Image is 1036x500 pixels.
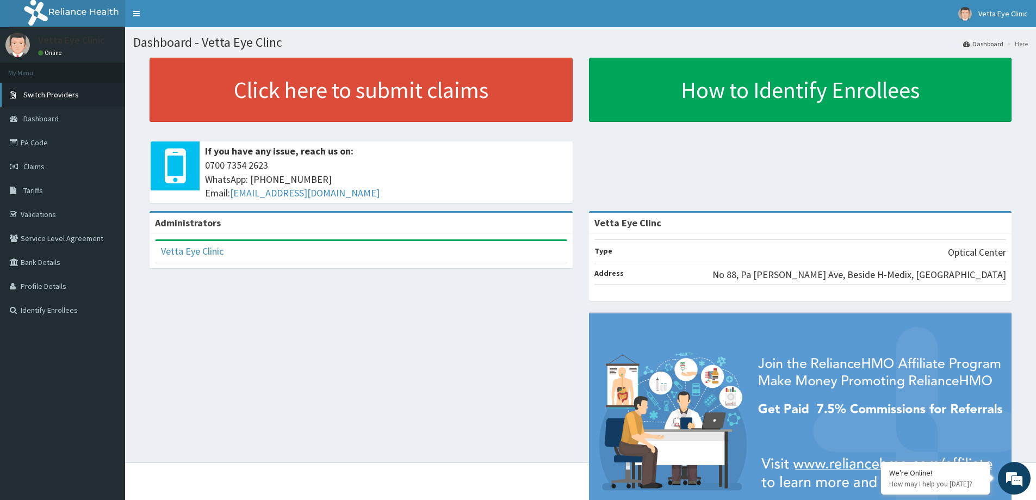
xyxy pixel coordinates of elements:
b: If you have any issue, reach us on: [205,145,353,157]
span: Switch Providers [23,90,79,100]
a: Vetta Eye Clinic [161,245,224,257]
li: Here [1004,39,1028,48]
h1: Dashboard - Vetta Eye Clinc [133,35,1028,50]
a: Dashboard [963,39,1003,48]
span: Dashboard [23,114,59,124]
span: 0700 7354 2623 WhatsApp: [PHONE_NUMBER] Email: [205,158,567,200]
a: How to Identify Enrollees [589,58,1012,122]
img: User Image [5,33,30,57]
img: User Image [958,7,972,21]
a: [EMAIL_ADDRESS][DOMAIN_NAME] [230,187,380,199]
span: Claims [23,162,45,171]
strong: Vetta Eye Clinc [594,217,661,229]
div: We're Online! [889,468,982,478]
p: No 88, Pa [PERSON_NAME] Ave, Beside H-Medix, [GEOGRAPHIC_DATA] [712,268,1006,282]
a: Click here to submit claims [150,58,573,122]
span: Tariffs [23,186,43,195]
a: Online [38,49,64,57]
b: Address [594,268,624,278]
p: Optical Center [948,245,1006,260]
span: Vetta Eye Clinic [978,9,1028,18]
b: Administrators [155,217,221,229]
p: How may I help you today? [889,479,982,489]
b: Type [594,246,612,256]
p: Vetta Eye Clinic [38,35,105,45]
